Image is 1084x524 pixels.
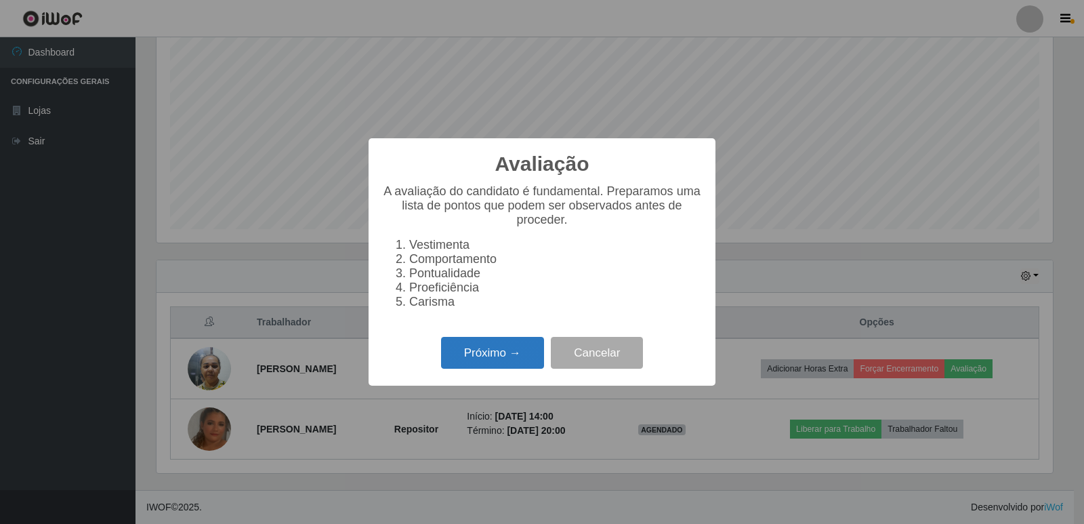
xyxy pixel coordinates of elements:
[551,337,643,369] button: Cancelar
[495,152,589,176] h2: Avaliação
[409,252,702,266] li: Comportamento
[409,238,702,252] li: Vestimenta
[409,266,702,281] li: Pontualidade
[409,295,702,309] li: Carisma
[441,337,544,369] button: Próximo →
[382,184,702,227] p: A avaliação do candidato é fundamental. Preparamos uma lista de pontos que podem ser observados a...
[409,281,702,295] li: Proeficiência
